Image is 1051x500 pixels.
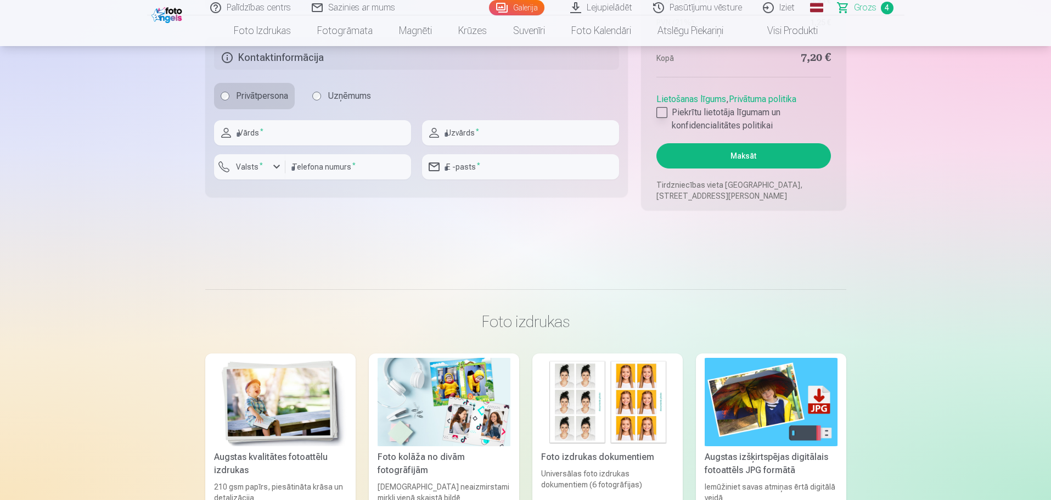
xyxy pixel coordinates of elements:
button: Maksāt [656,143,830,168]
img: Augstas kvalitātes fotoattēlu izdrukas [214,358,347,446]
a: Foto izdrukas [221,15,304,46]
input: Privātpersona [221,92,229,100]
a: Suvenīri [500,15,558,46]
label: Piekrītu lietotāja līgumam un konfidencialitātes politikai [656,106,830,132]
h3: Foto izdrukas [214,312,838,332]
label: Uzņēmums [306,83,378,109]
a: Visi produkti [737,15,831,46]
a: Foto kalendāri [558,15,644,46]
img: Foto kolāža no divām fotogrāfijām [378,358,510,446]
span: Grozs [854,1,876,14]
div: Augstas izšķirtspējas digitālais fotoattēls JPG formātā [700,451,842,477]
a: Privātuma politika [729,94,796,104]
p: Tirdzniecības vieta [GEOGRAPHIC_DATA], [STREET_ADDRESS][PERSON_NAME] [656,179,830,201]
img: Foto izdrukas dokumentiem [541,358,674,446]
a: Atslēgu piekariņi [644,15,737,46]
div: Foto kolāža no divām fotogrāfijām [373,451,515,477]
span: 4 [881,2,893,14]
input: Uzņēmums [312,92,321,100]
a: Lietošanas līgums [656,94,726,104]
dt: Kopā [656,50,738,66]
button: Valsts* [214,154,285,179]
dd: 7,20 € [749,50,831,66]
label: Privātpersona [214,83,295,109]
a: Krūzes [445,15,500,46]
div: Foto izdrukas dokumentiem [537,451,678,464]
a: Fotogrāmata [304,15,386,46]
a: Magnēti [386,15,445,46]
img: /fa1 [151,4,185,23]
h5: Kontaktinformācija [214,46,620,70]
img: Augstas izšķirtspējas digitālais fotoattēls JPG formātā [705,358,838,446]
label: Valsts [232,161,267,172]
div: Augstas kvalitātes fotoattēlu izdrukas [210,451,351,477]
div: , [656,88,830,132]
